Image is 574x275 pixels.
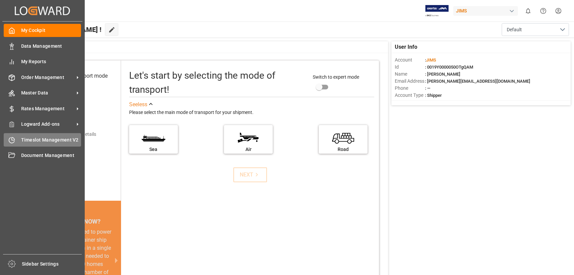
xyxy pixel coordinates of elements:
span: Rates Management [21,105,74,112]
div: Sea [132,146,175,153]
span: Master Data [21,89,74,96]
span: Order Management [21,74,74,81]
div: NEXT [240,171,260,179]
span: Logward Add-ons [21,121,74,128]
span: : [425,57,436,63]
span: Phone [395,85,425,92]
div: Let's start by selecting the mode of transport! [129,69,306,97]
img: Exertis%20JAM%20-%20Email%20Logo.jpg_1722504956.jpg [425,5,449,17]
a: Data Management [4,39,81,52]
div: Please select the main mode of transport for your shipment. [129,109,374,117]
a: Timeslot Management V2 [4,133,81,146]
span: Sidebar Settings [22,261,82,268]
span: Account [395,56,425,64]
span: Data Management [21,43,81,50]
span: Switch to expert mode [313,74,359,80]
span: Default [507,26,522,33]
span: My Reports [21,58,81,65]
span: : [PERSON_NAME] [425,72,460,77]
div: Road [322,146,364,153]
button: open menu [502,23,569,36]
span: : — [425,86,430,91]
div: Air [227,146,269,153]
a: My Cockpit [4,24,81,37]
span: : 0019Y0000050OTgQAM [425,65,473,70]
span: JIMS [426,57,436,63]
span: User Info [395,43,417,51]
div: Select transport mode [55,72,108,80]
span: Id [395,64,425,71]
button: NEXT [233,167,267,182]
span: Timeslot Management V2 [21,136,81,144]
span: Email Address [395,78,425,85]
span: Document Management [21,152,81,159]
span: : [PERSON_NAME][EMAIL_ADDRESS][DOMAIN_NAME] [425,79,530,84]
span: : Shipper [425,93,442,98]
span: Name [395,71,425,78]
span: My Cockpit [21,27,81,34]
span: Account Type [395,92,425,99]
div: See less [129,101,147,109]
